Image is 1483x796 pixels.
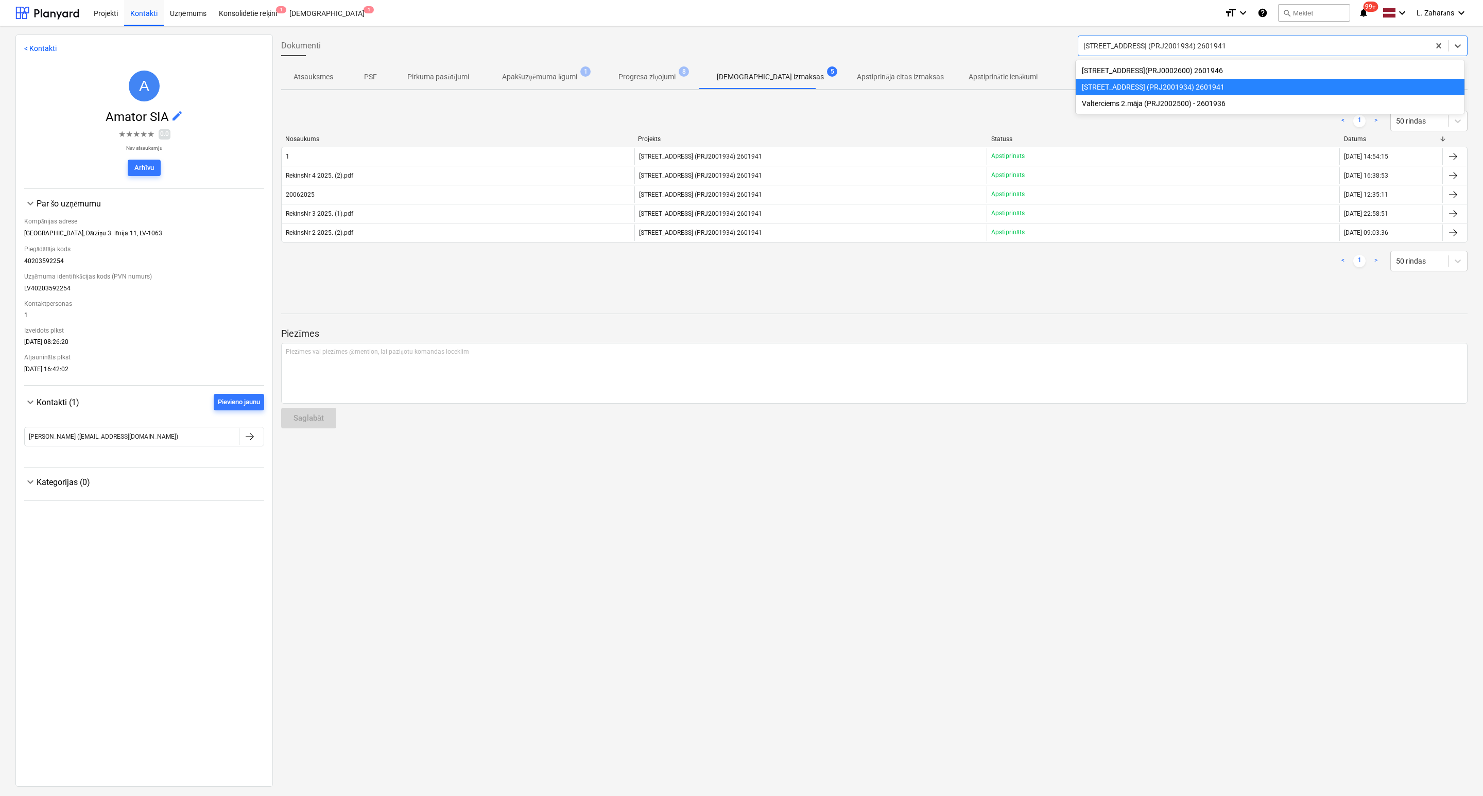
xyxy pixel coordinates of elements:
[286,229,353,236] div: RekinsNr 2 2025. (2).pdf
[24,269,264,285] div: Uzņēmuma identifikācijas kods (PVN numurs)
[128,160,161,176] button: Arhīvu
[147,128,154,141] span: ★
[1432,747,1483,796] iframe: Chat Widget
[281,327,1468,340] p: Piezīmes
[276,6,286,13] span: 1
[286,172,353,179] div: RekinsNr 4 2025. (2).pdf
[24,214,264,230] div: Kompānijas adrese
[24,197,37,210] span: keyboard_arrow_down
[37,477,264,487] div: Kategorijas (0)
[991,152,1024,161] p: Apstiprināts
[24,285,264,296] div: LV40203592254
[24,323,264,338] div: Izveidots plkst
[106,110,171,124] span: Amator SIA
[24,350,264,366] div: Atjaunināts plkst
[24,366,264,377] div: [DATE] 16:42:02
[1344,210,1388,217] div: [DATE] 22:58:51
[24,241,264,257] div: Piegādātāja kods
[129,71,160,101] div: Amator
[37,397,79,407] span: Kontakti (1)
[639,153,762,160] span: Mazā Robežu iela 1 (PRJ2001934) 2601941
[364,6,374,13] span: 1
[1076,79,1464,95] div: [STREET_ADDRESS] (PRJ2001934) 2601941
[358,72,383,82] p: PSF
[218,396,260,408] div: Pievieno jaunu
[1344,135,1439,143] div: Datums
[24,394,264,410] div: Kontakti (1)Pievieno jaunu
[140,128,147,141] span: ★
[991,209,1024,218] p: Apstiprināts
[1344,191,1388,198] div: [DATE] 12:35:11
[118,128,126,141] span: ★
[133,128,140,141] span: ★
[214,394,264,410] button: Pievieno jaunu
[24,476,264,488] div: Kategorijas (0)
[679,66,689,77] span: 8
[991,135,1336,143] div: Statuss
[991,228,1024,237] p: Apstiprināts
[134,162,154,174] div: Arhīvu
[827,66,837,77] span: 5
[1370,115,1382,127] a: Next page
[1344,229,1388,236] div: [DATE] 09:03:36
[285,135,630,143] div: Nosaukums
[502,72,578,82] p: Apakšuzņēmuma līgumi
[171,110,183,122] span: edit
[286,210,353,217] div: RekinsNr 3 2025. (1).pdf
[24,230,264,241] div: [GEOGRAPHIC_DATA], Dārziņu 3. līnija 11, LV-1063
[639,191,762,198] span: Mazā Robežu iela 1 (PRJ2001934) 2601941
[717,72,824,82] p: [DEMOGRAPHIC_DATA] izmaksas
[991,171,1024,180] p: Apstiprināts
[1344,172,1388,179] div: [DATE] 16:38:53
[126,128,133,141] span: ★
[580,66,591,77] span: 1
[1337,115,1349,127] a: Previous page
[638,135,982,143] div: Projekts
[1353,115,1366,127] a: Page 1 is your current page
[24,488,264,492] div: Kategorijas (0)
[37,199,264,209] div: Par šo uzņēmumu
[24,410,264,459] div: Kontakti (1)Pievieno jaunu
[281,40,321,52] span: Dokumenti
[29,433,178,440] div: [PERSON_NAME] ([EMAIL_ADDRESS][DOMAIN_NAME])
[1076,95,1464,112] div: Valterciems 2.māja (PRJ2002500) - 2601936
[24,312,264,323] div: 1
[1076,79,1464,95] div: Mazā Robežu iela 1 (PRJ2001934) 2601941
[24,396,37,408] span: keyboard_arrow_down
[24,476,37,488] span: keyboard_arrow_down
[857,72,943,82] p: Apstiprināja citas izmaksas
[1337,255,1349,267] a: Previous page
[286,191,315,198] div: 20062025
[24,197,264,210] div: Par šo uzņēmumu
[407,72,469,82] p: Pirkuma pasūtījumi
[24,296,264,312] div: Kontaktpersonas
[24,338,264,350] div: [DATE] 08:26:20
[159,129,170,139] span: 0.0
[969,72,1038,82] p: Apstiprinātie ienākumi
[24,257,264,269] div: 40203592254
[639,210,762,217] span: Mazā Robežu iela 1 (PRJ2001934) 2601941
[1353,255,1366,267] a: Page 1 is your current page
[639,172,762,179] span: Mazā Robežu iela 1 (PRJ2001934) 2601941
[639,229,762,236] span: Mazā Robežu iela 1 (PRJ2001934) 2601941
[118,145,170,151] p: Nav atsauksmju
[1370,255,1382,267] a: Next page
[991,190,1024,199] p: Apstiprināts
[1076,62,1464,79] div: Vienības gatve 24, E1 ēka(PRJ0002600) 2601946
[286,153,289,160] div: 1
[24,210,264,377] div: Par šo uzņēmumu
[1344,153,1388,160] div: [DATE] 14:54:15
[24,44,57,53] a: < Kontakti
[139,77,149,94] span: A
[294,72,333,82] p: Atsauksmes
[1076,62,1464,79] div: [STREET_ADDRESS](PRJ0002600) 2601946
[618,72,676,82] p: Progresa ziņojumi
